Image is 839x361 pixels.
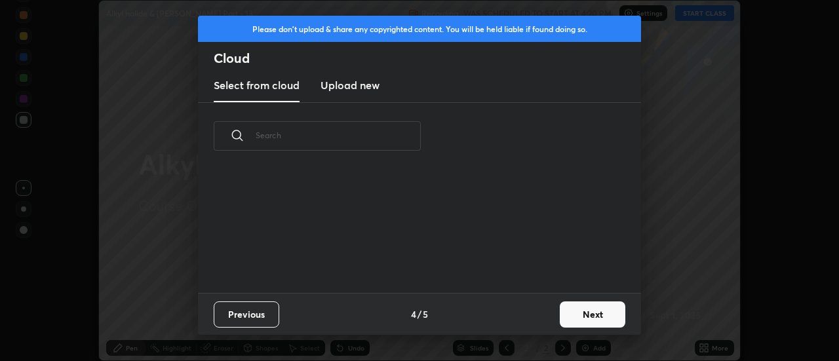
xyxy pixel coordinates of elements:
h4: / [418,307,421,321]
h2: Cloud [214,50,641,67]
div: Please don't upload & share any copyrighted content. You will be held liable if found doing so. [198,16,641,42]
button: Previous [214,301,279,328]
h3: Upload new [321,77,380,93]
button: Next [560,301,625,328]
h4: 4 [411,307,416,321]
input: Search [256,107,421,163]
h4: 5 [423,307,428,321]
h3: Select from cloud [214,77,300,93]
